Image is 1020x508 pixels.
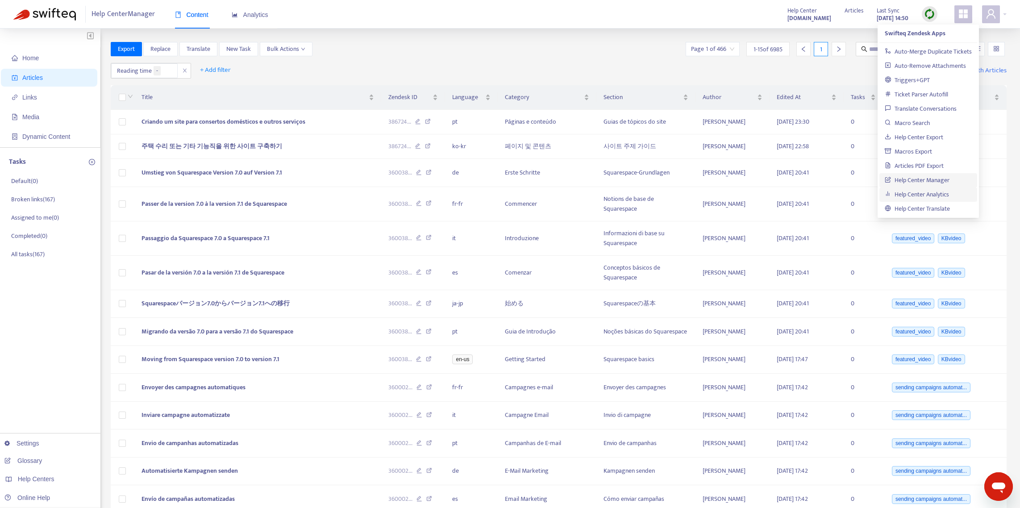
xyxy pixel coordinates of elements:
[885,118,930,128] a: Macro Search
[958,8,969,19] span: appstore
[452,354,473,364] span: en-us
[777,141,809,151] span: [DATE] 22:58
[219,42,258,56] button: New Task
[12,133,18,140] span: container
[695,290,770,318] td: [PERSON_NAME]
[142,267,284,278] span: Pasar de la versión 7.0 a la versión 7.1 de Squarespace
[142,199,287,209] span: Passer de la version 7.0 à la version 7.1 de Squarespace
[844,110,883,134] td: 0
[18,475,54,483] span: Help Centers
[179,65,191,76] span: close
[596,134,695,159] td: 사이트 주제 가이드
[142,117,305,127] span: Criando um site para consertos domésticos e outros serviços
[885,104,957,114] a: Translate Conversations
[844,429,883,458] td: 0
[388,117,411,127] span: 386724 ...
[938,327,965,337] span: KBvideo
[232,12,238,18] span: area-chart
[111,42,142,56] button: Export
[885,189,949,200] a: Help Center Analytics
[498,159,596,187] td: Erste Schritte
[596,290,695,318] td: Squarespaceの基本
[787,13,831,23] strong: [DOMAIN_NAME]
[142,167,282,178] span: Umstieg von Squarespace Version 7.0 auf Version 7.1
[388,92,431,102] span: Zendesk ID
[695,256,770,290] td: [PERSON_NAME]
[388,299,412,308] span: 360038 ...
[445,110,497,134] td: pt
[267,44,305,54] span: Bulk Actions
[11,213,59,222] p: Assigned to me ( 0 )
[22,133,70,140] span: Dynamic Content
[844,346,883,374] td: 0
[851,92,869,102] span: Tasks
[498,429,596,458] td: Campanhas de E-mail
[92,6,155,23] span: Help Center Manager
[844,402,883,430] td: 0
[844,318,883,346] td: 0
[777,233,809,243] span: [DATE] 20:41
[452,92,483,102] span: Language
[9,157,26,167] p: Tasks
[89,159,95,165] span: plus-circle
[142,382,246,392] span: Envoyer des campagnes automatiques
[388,438,412,448] span: 360002 ...
[877,13,908,23] strong: [DATE] 14:50
[445,429,497,458] td: pt
[885,204,950,214] a: Help Center Translate
[861,46,867,52] span: search
[885,132,943,142] a: Help Center Export
[175,12,181,18] span: book
[844,290,883,318] td: 0
[892,438,970,448] span: sending campaigns automat...
[142,354,279,364] span: Moving from Squarespace version 7.0 to version 7.1
[498,346,596,374] td: Getting Started
[498,402,596,430] td: Campagne Email
[11,176,38,186] p: Default ( 0 )
[924,8,935,20] img: sync.dc5367851b00ba804db3.png
[388,199,412,209] span: 360038 ...
[388,327,412,337] span: 360038 ...
[695,458,770,486] td: [PERSON_NAME]
[885,175,949,185] a: Help Center Manager
[445,256,497,290] td: es
[885,146,932,157] a: Macros Export
[892,233,934,243] span: featured_video
[596,429,695,458] td: Envio de campanhas
[596,374,695,402] td: Envoyer des campagnes
[938,233,965,243] span: KBvideo
[445,134,497,159] td: ko-kr
[388,142,411,151] span: 386724 ...
[777,167,809,178] span: [DATE] 20:41
[142,326,293,337] span: Migrando da versão 7.0 para a versão 7.1 do Squarespace
[885,61,966,71] a: Auto-Remove Attachments
[445,318,497,346] td: pt
[388,268,412,278] span: 360038 ...
[596,402,695,430] td: Invio di campagne
[11,195,55,204] p: Broken links ( 167 )
[596,187,695,221] td: Notions de base de Squarespace
[388,383,412,392] span: 360002 ...
[142,298,290,308] span: Squarespaceバージョン7.0からバージョン7.1への移行
[695,318,770,346] td: [PERSON_NAME]
[154,66,161,75] span: -
[695,110,770,134] td: [PERSON_NAME]
[703,92,755,102] span: Author
[301,47,305,51] span: down
[142,466,238,476] span: Automatisierte Kampagnen senden
[388,233,412,243] span: 360038 ...
[142,494,235,504] span: Envío de campañas automatizadas
[777,117,809,127] span: [DATE] 23:30
[498,85,596,110] th: Category
[777,199,809,209] span: [DATE] 20:41
[445,402,497,430] td: it
[695,429,770,458] td: [PERSON_NAME]
[12,55,18,61] span: home
[142,233,270,243] span: Passaggio da Squarespace 7.0 a Squarespace 7.1
[844,134,883,159] td: 0
[22,54,39,62] span: Home
[142,141,282,151] span: 주택 수리 또는 기타 기능직을 위한 사이트 구축하기
[892,268,934,278] span: featured_video
[498,221,596,256] td: Introduzione
[844,221,883,256] td: 0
